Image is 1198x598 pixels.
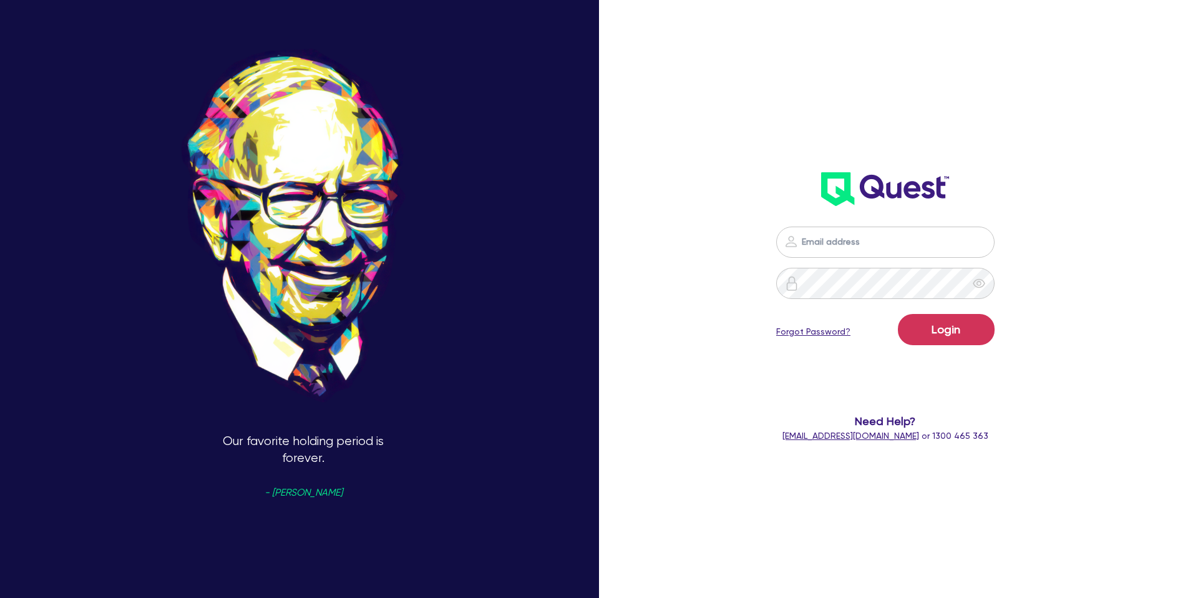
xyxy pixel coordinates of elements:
span: Need Help? [724,413,1046,429]
img: wH2k97JdezQIQAAAABJRU5ErkJggg== [821,172,949,206]
span: eye [973,277,985,290]
input: Email address [776,227,995,258]
img: icon-password [784,276,799,291]
a: [EMAIL_ADDRESS][DOMAIN_NAME] [782,431,919,441]
img: icon-password [784,234,799,249]
span: or 1300 465 363 [782,431,988,441]
span: - [PERSON_NAME] [265,488,343,498]
a: Forgot Password? [776,325,850,338]
button: Login [898,314,995,345]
